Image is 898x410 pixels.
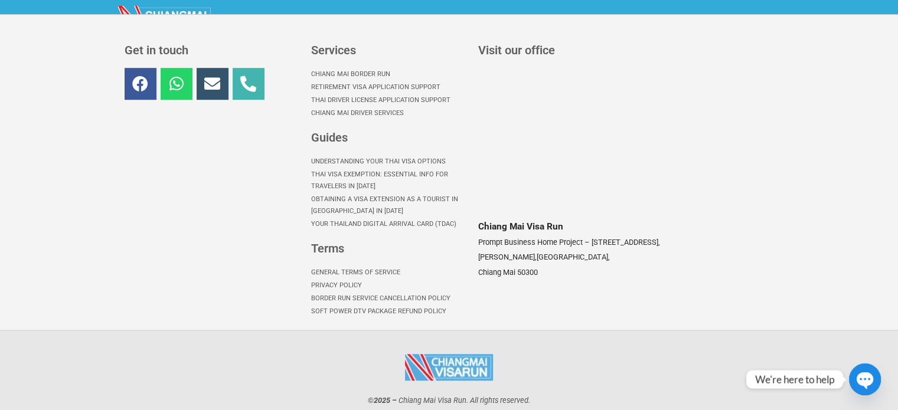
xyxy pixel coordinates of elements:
[311,44,466,56] h3: Services
[478,221,563,232] span: Chiang Mai Visa Run
[311,68,466,81] a: Chiang Mai Border Run
[311,155,466,168] a: Understanding Your Thai Visa options
[478,44,772,56] h3: Visit our office
[125,44,299,56] h3: Get in touch
[311,242,466,254] h3: Terms
[311,155,466,231] nav: Menu
[449,7,785,34] nav: Menu
[311,218,466,231] a: Your Thailand Digital Arrival Card (TDAC)
[311,107,466,120] a: Chiang Mai Driver Services
[311,168,466,193] a: Thai Visa Exemption: Essential Info for Travelers in [DATE]
[311,94,466,107] a: Thai Driver License Application Support
[478,238,589,247] span: Prompt Business Home Project –
[311,132,466,143] h3: Guides
[311,279,466,292] a: Privacy Policy
[466,396,530,405] span: . All rights reserved.
[368,396,374,405] span: ©
[311,193,466,218] a: Obtaining a Visa Extension as a Tourist in [GEOGRAPHIC_DATA] in [DATE]
[311,305,466,318] a: Soft Power DTV Package Refund Policy
[311,292,466,305] a: Border Run Service Cancellation Policy
[311,266,466,318] nav: Menu
[311,68,466,120] nav: Menu
[478,252,610,277] span: [GEOGRAPHIC_DATA], Chiang Mai 50300
[311,81,466,94] a: Retirement Visa Application Support
[399,396,466,405] span: Chiang Mai Visa Run
[374,396,397,405] strong: 2025 –
[674,7,785,34] a: OTHER SERVICES
[311,266,466,279] a: General Terms of Service
[557,7,674,34] a: BOOK A BORDER RUN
